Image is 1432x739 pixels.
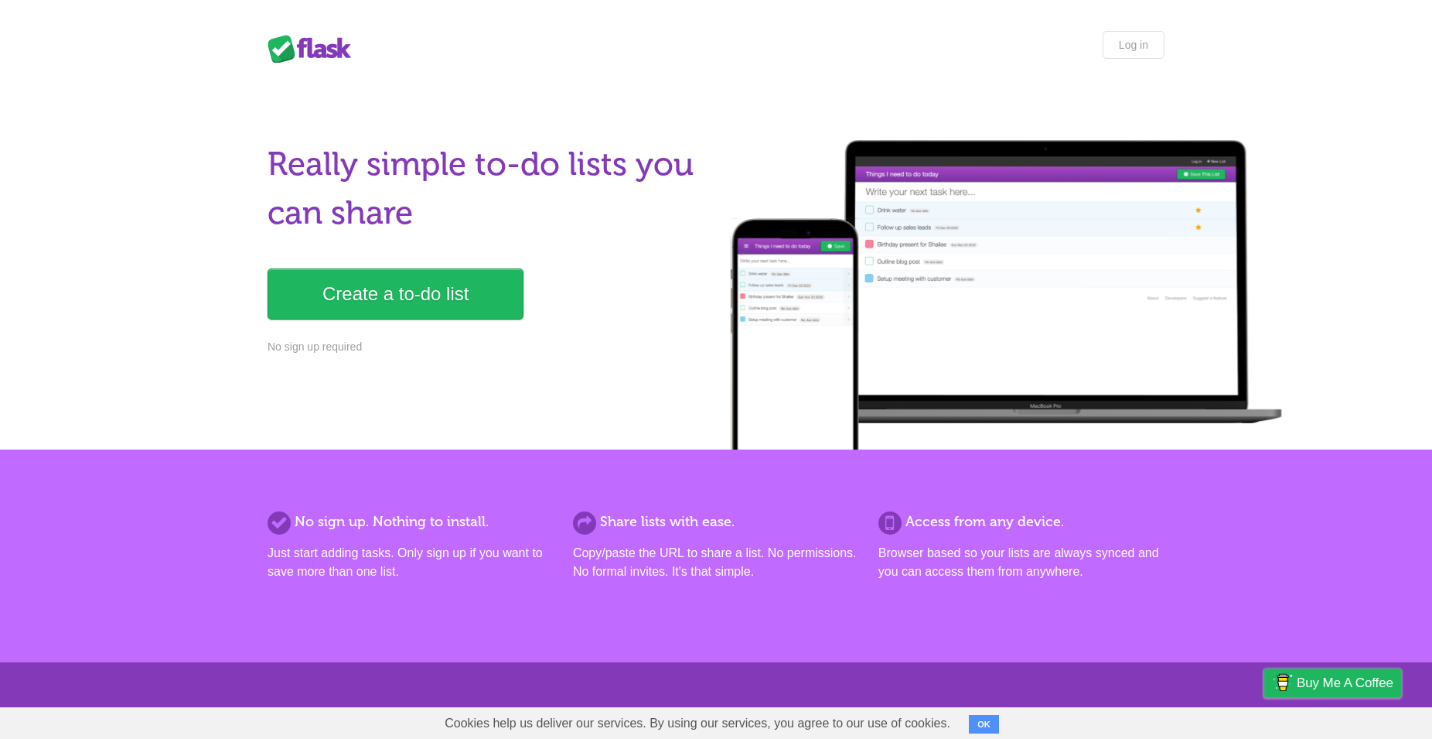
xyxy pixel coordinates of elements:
[573,511,859,532] h2: Share lists with ease.
[268,35,360,63] div: Flask Lists
[878,511,1164,532] h2: Access from any device.
[268,269,523,320] a: Create a to-do list
[268,511,554,532] h2: No sign up. Nothing to install.
[969,715,999,734] button: OK
[268,339,707,355] p: No sign up required
[1103,31,1164,59] a: Log in
[1264,669,1401,697] a: Buy me a coffee
[1297,669,1393,696] span: Buy me a coffee
[268,140,707,238] h1: Really simple to-do lists you can share
[268,544,554,581] p: Just start adding tasks. Only sign up if you want to save more than one list.
[573,544,859,581] p: Copy/paste the URL to share a list. No permissions. No formal invites. It's that simple.
[878,544,1164,581] p: Browser based so your lists are always synced and you can access them from anywhere.
[429,708,966,739] span: Cookies help us deliver our services. By using our services, you agree to our use of cookies.
[1272,669,1293,696] img: Buy me a coffee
